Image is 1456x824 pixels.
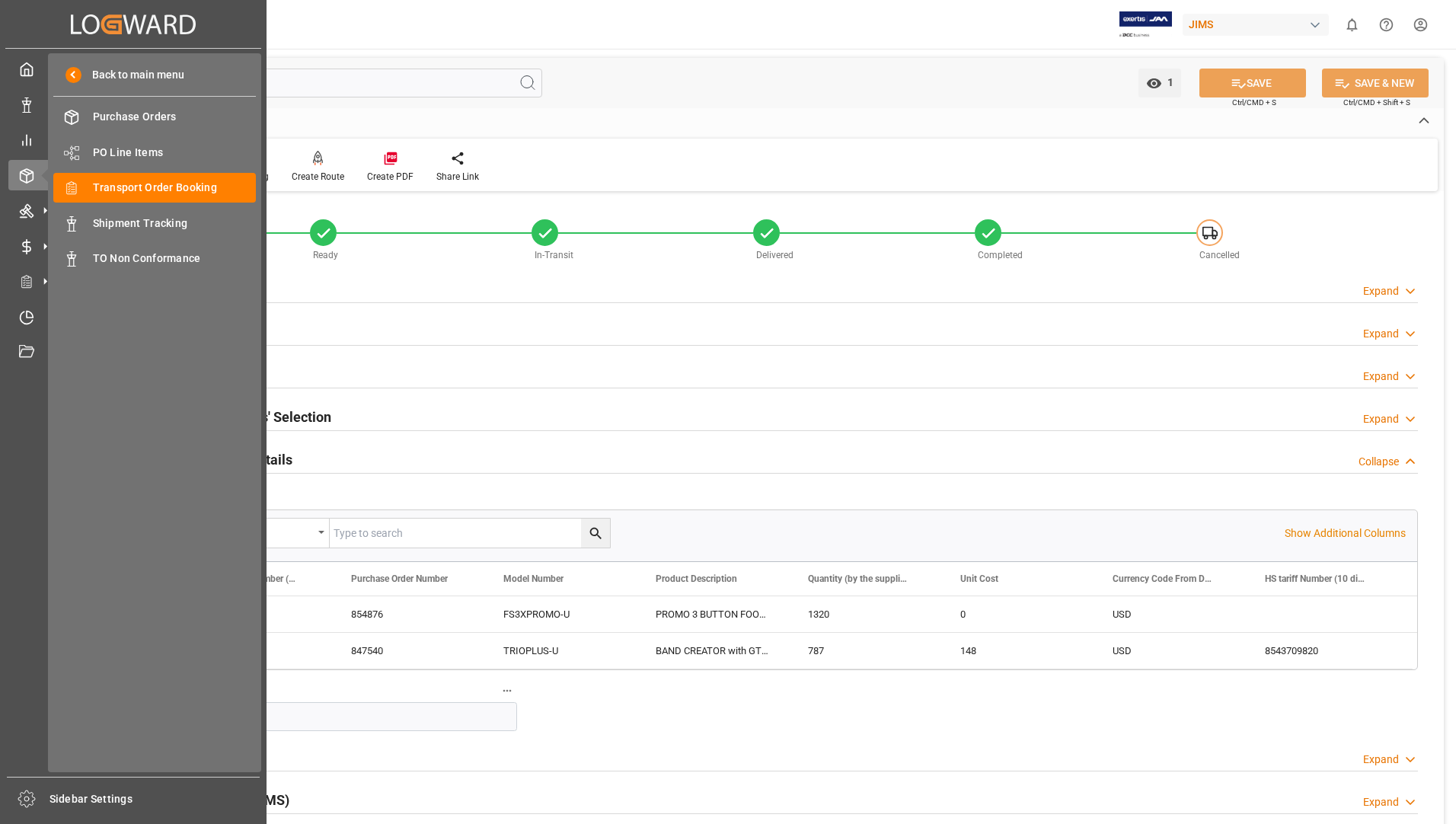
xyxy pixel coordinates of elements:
[503,573,564,584] span: Model Number
[656,573,737,584] span: Product Description
[1183,14,1329,36] div: JIMS
[333,633,485,669] div: 847540
[1094,633,1247,669] div: USD
[1363,283,1399,299] div: Expand
[978,250,1023,260] span: Completed
[1369,8,1403,42] button: Help Center
[637,633,790,669] div: BAND CREATOR with GTR LOOPING
[1265,573,1367,584] span: HS tariff Number (10 digit classification code)
[93,180,257,196] span: Transport Order Booking
[333,596,485,632] div: 854876
[53,137,256,167] a: PO Line Items
[292,170,344,184] div: Create Route
[1119,11,1172,38] img: Exertis%20JAM%20-%20Email%20Logo.jpg_1722504956.jpg
[367,170,413,184] div: Create PDF
[1199,69,1306,97] button: SAVE
[1113,573,1215,584] span: Currency Code From Detail
[1343,97,1410,108] span: Ctrl/CMD + Shift + S
[790,596,942,632] div: 1320
[1247,633,1399,669] div: 8543709820
[942,633,1094,669] div: 148
[637,596,790,632] div: PROMO 3 BUTTON FOOTSWITCH
[93,216,257,232] span: Shipment Tracking
[1363,369,1399,385] div: Expand
[8,54,258,84] a: My Cockpit
[53,244,256,273] a: TO Non Conformance
[942,596,1094,632] div: 0
[436,170,479,184] div: Share Link
[756,250,793,260] span: Delivered
[485,633,637,669] div: TRIOPLUS-U
[1363,752,1399,768] div: Expand
[485,596,637,632] div: FS3XPROMO-U
[790,633,942,669] div: 787
[53,102,256,132] a: Purchase Orders
[1183,10,1335,39] button: JIMS
[53,208,256,238] a: Shipment Tracking
[1285,525,1406,541] p: Show Additional Columns
[8,125,258,155] a: My Reports
[216,519,330,548] button: open menu
[1094,596,1247,632] div: USD
[330,519,610,548] input: Type to search
[497,681,517,701] button: No Of Lines
[1363,794,1399,810] div: Expand
[351,573,448,584] span: Purchase Order Number
[8,337,258,367] a: Document Management
[1359,454,1399,470] div: Collapse
[93,109,257,125] span: Purchase Orders
[81,67,184,83] span: Back to main menu
[535,250,573,260] span: In-Transit
[960,573,998,584] span: Unit Cost
[1322,69,1429,97] button: SAVE & NEW
[1162,76,1173,88] span: 1
[1232,97,1276,108] span: Ctrl/CMD + S
[313,250,338,260] span: Ready
[8,302,258,331] a: Timeslot Management V2
[1335,8,1369,42] button: show 0 new notifications
[1363,326,1399,342] div: Expand
[70,69,542,97] input: Search Fields
[223,522,313,539] div: Equals
[808,573,910,584] span: Quantity (by the supplier)
[1199,250,1240,260] span: Cancelled
[1363,411,1399,427] div: Expand
[93,145,257,161] span: PO Line Items
[93,251,257,267] span: TO Non Conformance
[8,89,258,119] a: Data Management
[581,519,610,548] button: search button
[1138,69,1181,97] button: open menu
[53,173,256,203] a: Transport Order Booking
[49,791,260,807] span: Sidebar Settings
